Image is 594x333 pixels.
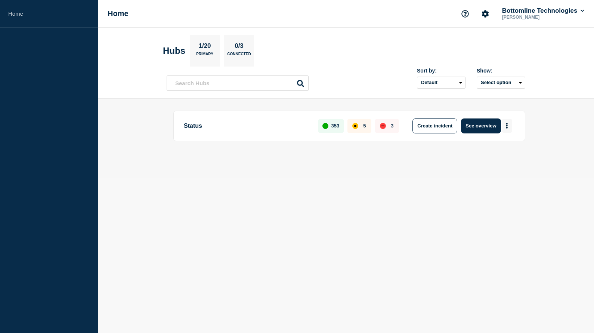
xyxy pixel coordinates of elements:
div: up [322,123,328,129]
p: Primary [196,52,213,60]
p: 5 [363,123,366,129]
p: Status [184,118,310,133]
div: Show: [477,68,525,74]
button: Support [457,6,473,22]
p: 353 [331,123,340,129]
button: See overview [461,118,501,133]
div: down [380,123,386,129]
select: Sort by [417,77,465,89]
p: 0/3 [232,42,247,52]
p: Connected [227,52,251,60]
h1: Home [108,9,129,18]
div: affected [352,123,358,129]
p: [PERSON_NAME] [501,15,578,20]
button: Create incident [412,118,457,133]
h2: Hubs [163,46,185,56]
input: Search Hubs [167,75,309,91]
div: Sort by: [417,68,465,74]
button: Select option [477,77,525,89]
p: 1/20 [196,42,214,52]
button: Account settings [477,6,493,22]
button: Bottomline Technologies [501,7,586,15]
button: More actions [502,119,512,133]
p: 3 [391,123,393,129]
